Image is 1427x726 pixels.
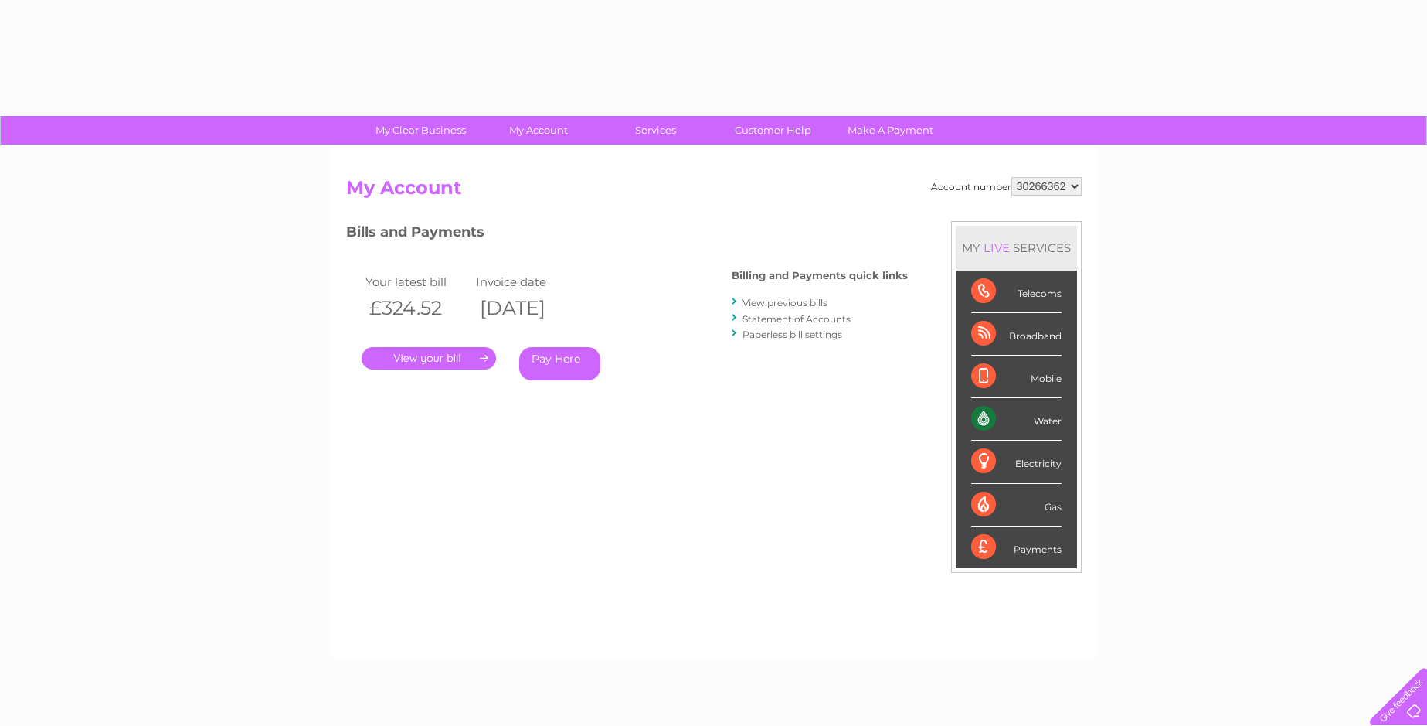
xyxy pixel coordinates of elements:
[827,116,954,145] a: Make A Payment
[742,329,842,340] a: Paperless bill settings
[971,398,1062,441] div: Water
[519,347,600,380] a: Pay Here
[742,297,827,308] a: View previous bills
[362,271,473,292] td: Your latest bill
[357,116,484,145] a: My Clear Business
[971,527,1062,568] div: Payments
[362,292,473,324] th: £324.52
[971,271,1062,313] div: Telecoms
[709,116,837,145] a: Customer Help
[971,313,1062,356] div: Broadband
[971,441,1062,483] div: Electricity
[732,270,908,281] h4: Billing and Payments quick links
[742,313,851,325] a: Statement of Accounts
[346,177,1082,206] h2: My Account
[472,292,583,324] th: [DATE]
[362,347,496,370] a: .
[474,116,602,145] a: My Account
[931,177,1082,196] div: Account number
[346,221,908,248] h3: Bills and Payments
[472,271,583,292] td: Invoice date
[956,226,1077,270] div: MY SERVICES
[592,116,719,145] a: Services
[971,484,1062,527] div: Gas
[971,356,1062,398] div: Mobile
[980,240,1013,255] div: LIVE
